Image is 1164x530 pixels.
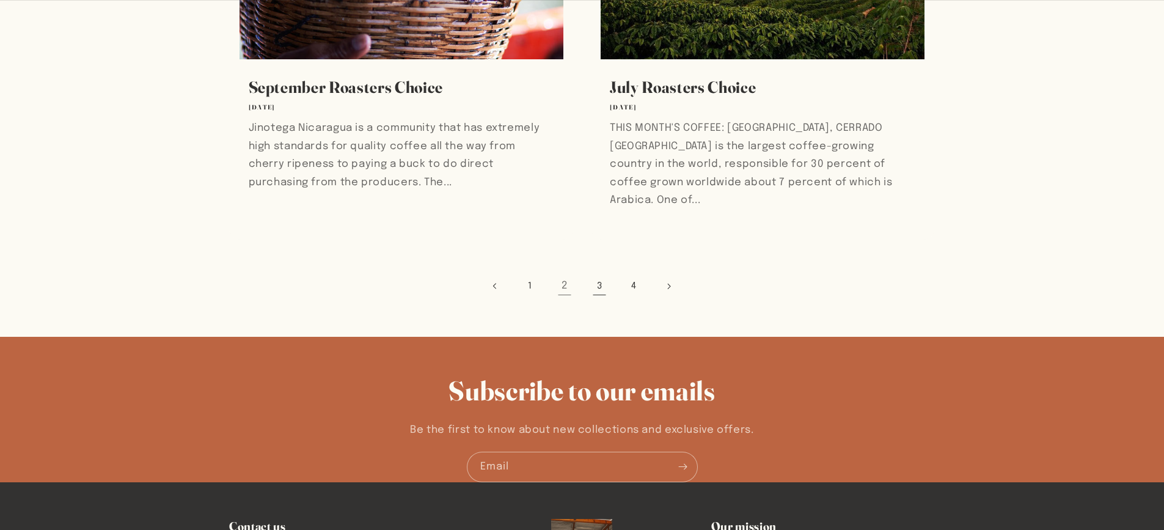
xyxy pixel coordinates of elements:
[654,272,683,300] a: Next page
[229,272,935,300] nav: Pagination
[585,272,613,300] a: Page 3
[481,272,510,300] a: Previous page
[668,452,697,482] button: Subscribe
[620,272,648,300] a: Page 4
[610,77,916,98] a: July Roasters Choice
[357,421,807,440] p: Be the first to know about new collections and exclusive offers.
[551,272,579,300] a: Page 2
[58,374,1107,408] h2: Subscribe to our emails
[249,77,555,98] a: September Roasters Choice
[467,452,697,481] input: Email
[516,272,544,300] a: Page 1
